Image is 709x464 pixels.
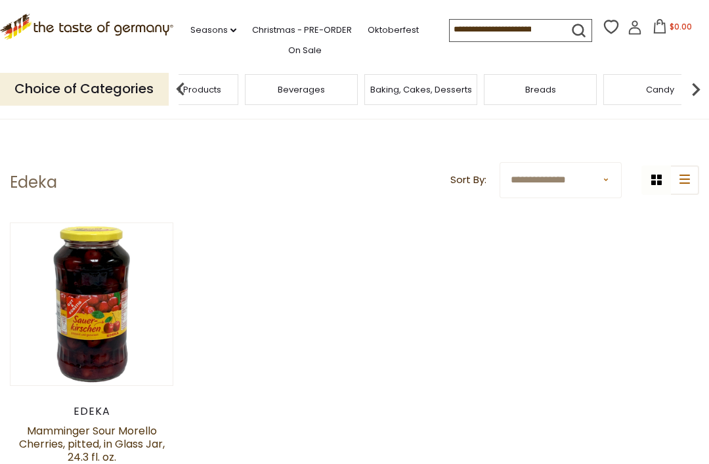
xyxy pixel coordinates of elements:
[167,76,194,102] img: previous arrow
[368,23,419,37] a: Oktoberfest
[645,19,700,39] button: $0.00
[252,23,352,37] a: Christmas - PRE-ORDER
[11,223,173,385] img: Mamminger
[288,43,322,58] a: On Sale
[525,85,556,95] a: Breads
[190,23,236,37] a: Seasons
[278,85,325,95] a: Beverages
[670,21,692,32] span: $0.00
[450,172,486,188] label: Sort By:
[646,85,674,95] a: Candy
[10,173,57,192] h1: Edeka
[683,76,709,102] img: next arrow
[370,85,472,95] a: Baking, Cakes, Desserts
[10,405,173,418] div: Edeka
